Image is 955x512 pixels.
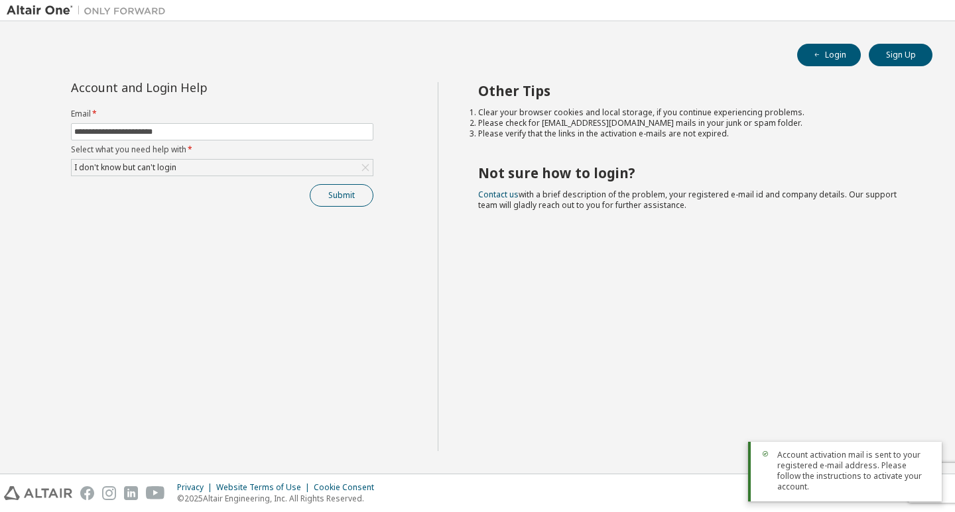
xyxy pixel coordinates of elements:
li: Clear your browser cookies and local storage, if you continue experiencing problems. [478,107,909,118]
img: facebook.svg [80,486,94,500]
label: Email [71,109,373,119]
span: with a brief description of the problem, your registered e-mail id and company details. Our suppo... [478,189,897,211]
img: linkedin.svg [124,486,138,500]
p: © 2025 Altair Engineering, Inc. All Rights Reserved. [177,493,382,504]
div: Privacy [177,482,216,493]
span: Account activation mail is sent to your registered e-mail address. Please follow the instructions... [777,450,931,492]
h2: Not sure how to login? [478,164,909,181]
div: Cookie Consent [314,482,382,493]
button: Submit [310,184,373,207]
div: Website Terms of Use [216,482,314,493]
button: Sign Up [869,44,932,66]
label: Select what you need help with [71,144,373,155]
div: I don't know but can't login [72,160,373,176]
div: I don't know but can't login [72,160,178,175]
img: altair_logo.svg [4,486,72,500]
li: Please verify that the links in the activation e-mails are not expired. [478,128,909,139]
div: Account and Login Help [71,82,313,93]
a: Contact us [478,189,519,200]
img: instagram.svg [102,486,116,500]
button: Login [797,44,861,66]
h2: Other Tips [478,82,909,99]
img: Altair One [7,4,172,17]
li: Please check for [EMAIL_ADDRESS][DOMAIN_NAME] mails in your junk or spam folder. [478,118,909,128]
img: youtube.svg [146,486,165,500]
